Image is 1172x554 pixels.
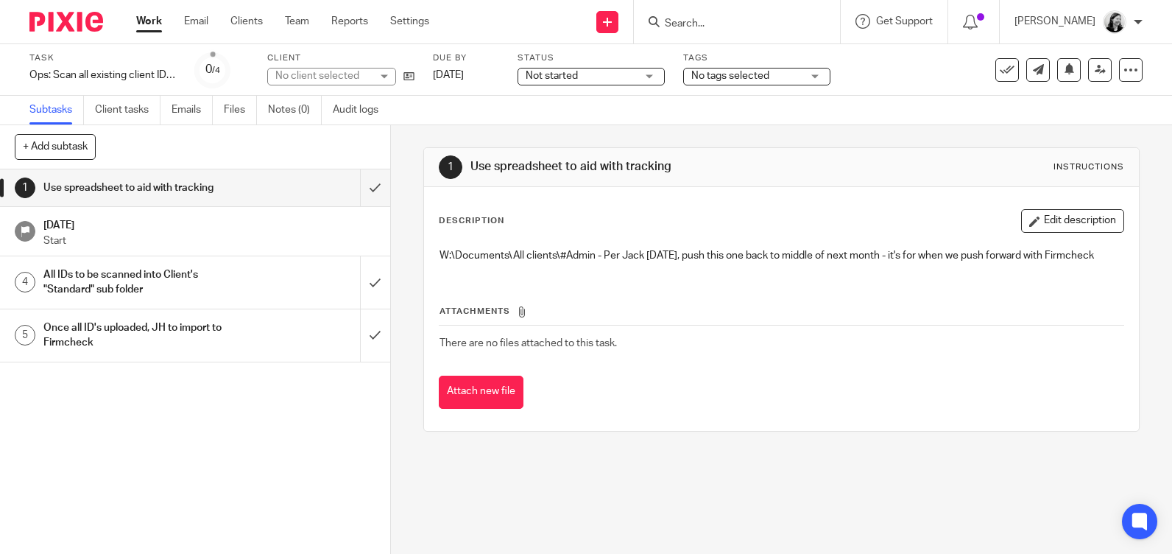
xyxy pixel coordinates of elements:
[29,52,177,64] label: Task
[15,134,96,159] button: + Add subtask
[439,215,504,227] p: Description
[43,234,375,248] p: Start
[439,248,1123,263] p: W:\Documents\All clients\#Admin - Per Jack [DATE], push this one back to middle of next month - i...
[663,18,796,31] input: Search
[331,14,368,29] a: Reports
[172,96,213,125] a: Emails
[29,96,84,125] a: Subtasks
[1053,161,1124,173] div: Instructions
[390,14,429,29] a: Settings
[1103,10,1126,34] img: Helen_2025.jpg
[683,52,830,64] label: Tags
[439,338,617,348] span: There are no files attached to this task.
[212,66,220,74] small: /4
[275,69,371,83] div: No client selected
[285,14,309,29] a: Team
[267,52,414,64] label: Client
[15,272,35,292] div: 4
[433,70,464,80] span: [DATE]
[43,317,244,354] h1: Once all ID's uploaded, JH to import to Firmcheck
[224,96,257,125] a: Files
[43,177,244,199] h1: Use spreadsheet to aid with tracking
[1014,14,1095,29] p: [PERSON_NAME]
[876,16,933,27] span: Get Support
[268,96,322,125] a: Notes (0)
[15,325,35,346] div: 5
[518,52,665,64] label: Status
[691,71,769,81] span: No tags selected
[29,68,177,83] div: Ops: Scan all existing client IDs onto W:drive
[333,96,389,125] a: Audit logs
[43,264,244,301] h1: All IDs to be scanned into Client's "Standard" sub folder
[95,96,160,125] a: Client tasks
[439,307,510,315] span: Attachments
[470,159,813,175] h1: Use spreadsheet to aid with tracking
[184,14,208,29] a: Email
[29,12,103,32] img: Pixie
[433,52,499,64] label: Due by
[1021,209,1124,233] button: Edit description
[230,14,263,29] a: Clients
[439,155,462,179] div: 1
[526,71,578,81] span: Not started
[439,376,523,409] button: Attach new file
[205,61,220,78] div: 0
[136,14,162,29] a: Work
[43,214,375,233] h1: [DATE]
[15,178,35,198] div: 1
